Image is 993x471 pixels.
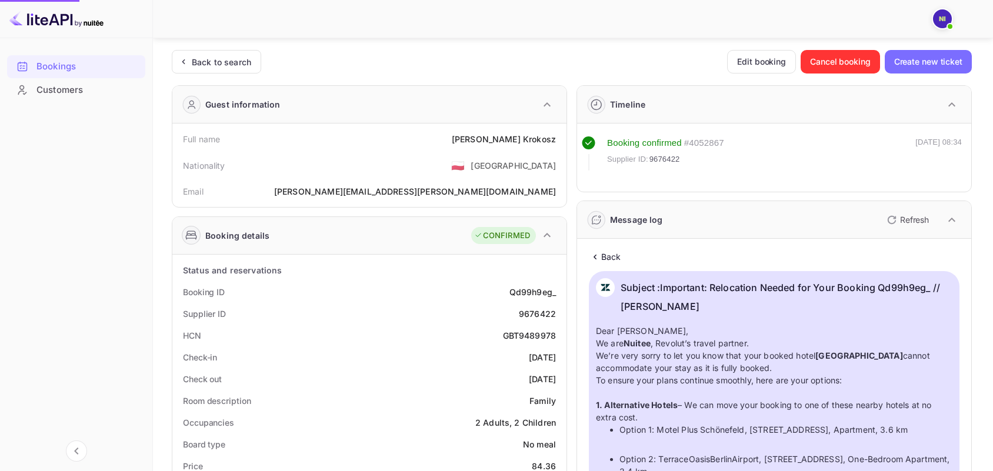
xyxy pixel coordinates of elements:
div: [GEOGRAPHIC_DATA] [471,159,556,172]
div: Timeline [610,98,645,111]
div: Booking details [205,229,269,242]
div: Check-in [183,351,217,363]
button: Create new ticket [885,50,972,74]
div: [DATE] [529,351,556,363]
strong: Nuitee [624,338,651,348]
a: Customers [7,79,145,101]
div: Customers [36,83,139,97]
span: 9676422 [649,153,680,165]
div: Supplier ID [183,308,226,320]
img: AwvSTEc2VUhQAAAAAElFTkSuQmCC [596,278,615,297]
p: Option 1: Motel Plus Schönefeld, [STREET_ADDRESS], Apartment, 3.6 km [619,423,952,436]
div: Booking confirmed [607,136,682,150]
div: # 4052867 [684,136,724,150]
div: Board type [183,438,225,450]
p: Back [601,250,621,263]
button: Cancel booking [801,50,880,74]
div: Booking ID [183,286,225,298]
button: Edit booking [727,50,796,74]
div: 2 Adults, 2 Children [475,416,556,429]
div: [PERSON_NAME] Krokosz [452,133,556,145]
a: Bookings [7,55,145,77]
button: Refresh [880,211,934,229]
div: Bookings [7,55,145,78]
div: Check out [183,373,222,385]
div: CONFIRMED [474,230,530,242]
div: Full name [183,133,220,145]
div: No meal [523,438,556,450]
img: N Ibadah [933,9,952,28]
div: GBT9489978 [503,329,557,342]
div: Qd99h9eg_ [509,286,556,298]
p: Refresh [900,213,929,226]
div: Nationality [183,159,225,172]
div: HCN [183,329,201,342]
strong: 1. Alternative Hotels [596,400,678,410]
button: Collapse navigation [66,440,87,462]
div: Customers [7,79,145,102]
div: Occupancies [183,416,234,429]
div: Room description [183,395,251,407]
strong: [GEOGRAPHIC_DATA] [815,350,903,360]
div: 9676422 [519,308,556,320]
div: [DATE] [529,373,556,385]
div: Email [183,185,204,198]
p: Subject : Important: Relocation Needed for Your Booking Qd99h9eg_ // [PERSON_NAME] [621,278,952,316]
div: Back to search [192,56,251,68]
span: United States [451,155,465,176]
div: Family [529,395,556,407]
div: [PERSON_NAME][EMAIL_ADDRESS][PERSON_NAME][DOMAIN_NAME] [274,185,556,198]
div: [DATE] 08:34 [915,136,962,171]
div: Message log [610,213,663,226]
div: Guest information [205,98,281,111]
span: Supplier ID: [607,153,648,165]
div: Bookings [36,60,139,74]
div: Status and reservations [183,264,282,276]
img: LiteAPI logo [9,9,104,28]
